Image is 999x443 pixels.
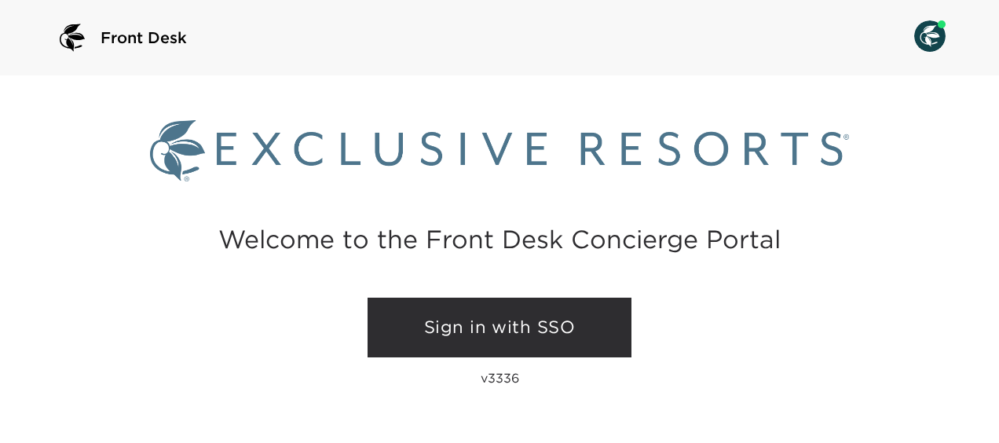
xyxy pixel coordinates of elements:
span: Front Desk [101,27,187,49]
h2: Welcome to the Front Desk Concierge Portal [218,227,781,251]
img: Exclusive Resorts logo [150,120,849,181]
p: v3336 [481,370,519,386]
img: logo [53,19,91,57]
a: Sign in with SSO [368,298,631,357]
img: User [914,20,946,52]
